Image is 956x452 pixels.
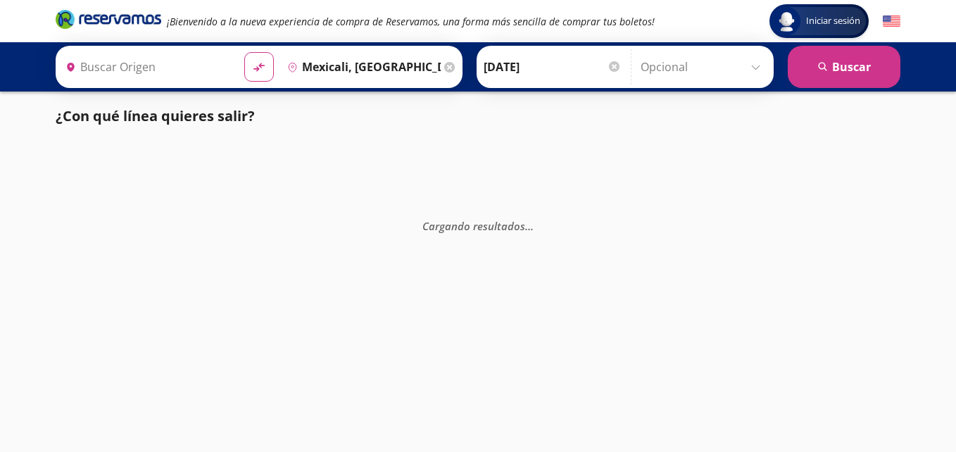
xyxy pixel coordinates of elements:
span: Iniciar sesión [800,14,866,28]
em: ¡Bienvenido a la nueva experiencia de compra de Reservamos, una forma más sencilla de comprar tus... [167,15,655,28]
input: Buscar Origen [60,49,233,84]
em: Cargando resultados [422,219,534,233]
span: . [531,219,534,233]
button: Buscar [788,46,900,88]
p: ¿Con qué línea quieres salir? [56,106,255,127]
span: . [528,219,531,233]
button: English [883,13,900,30]
input: Elegir Fecha [484,49,622,84]
input: Opcional [641,49,767,84]
span: . [525,219,528,233]
i: Brand Logo [56,8,161,30]
a: Brand Logo [56,8,161,34]
input: Buscar Destino [282,49,441,84]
